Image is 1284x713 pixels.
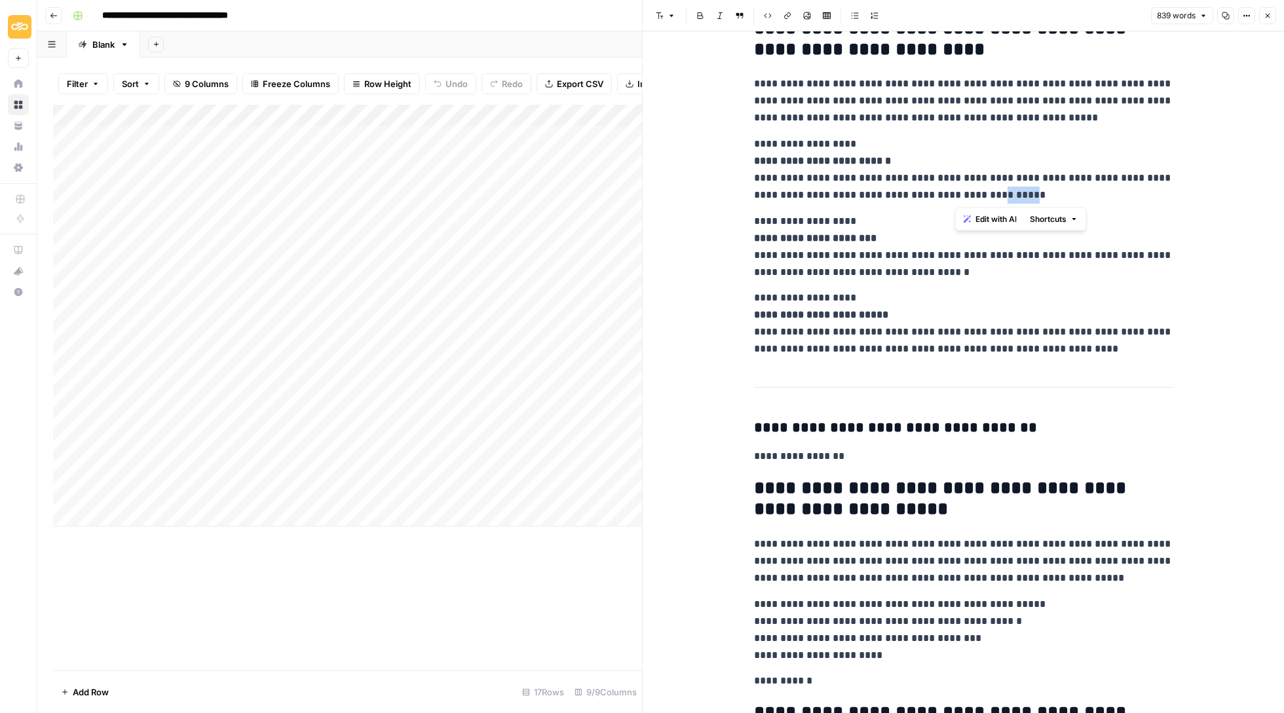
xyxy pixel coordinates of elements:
[1025,211,1084,228] button: Shortcuts
[8,240,29,261] a: AirOps Academy
[569,682,642,703] div: 9/9 Columns
[1157,10,1196,22] span: 839 words
[185,77,229,90] span: 9 Columns
[344,73,420,94] button: Row Height
[975,213,1017,225] span: Edit with AI
[537,73,612,94] button: Export CSV
[9,261,28,281] div: What's new?
[8,10,29,43] button: Workspace: Sinch
[517,682,569,703] div: 17 Rows
[481,73,531,94] button: Redo
[425,73,476,94] button: Undo
[617,73,693,94] button: Import CSV
[502,77,523,90] span: Redo
[113,73,159,94] button: Sort
[8,73,29,94] a: Home
[445,77,468,90] span: Undo
[8,136,29,157] a: Usage
[8,115,29,136] a: Your Data
[8,157,29,178] a: Settings
[58,73,108,94] button: Filter
[8,282,29,302] button: Help + Support
[958,211,1022,228] button: Edit with AI
[1151,7,1213,24] button: 839 words
[122,77,139,90] span: Sort
[1030,213,1067,225] span: Shortcuts
[53,682,117,703] button: Add Row
[92,38,115,51] div: Blank
[67,77,88,90] span: Filter
[164,73,237,94] button: 9 Columns
[8,94,29,115] a: Browse
[364,77,411,90] span: Row Height
[8,261,29,282] button: What's new?
[263,77,330,90] span: Freeze Columns
[242,73,339,94] button: Freeze Columns
[73,686,109,699] span: Add Row
[67,31,140,58] a: Blank
[557,77,603,90] span: Export CSV
[8,15,31,39] img: Sinch Logo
